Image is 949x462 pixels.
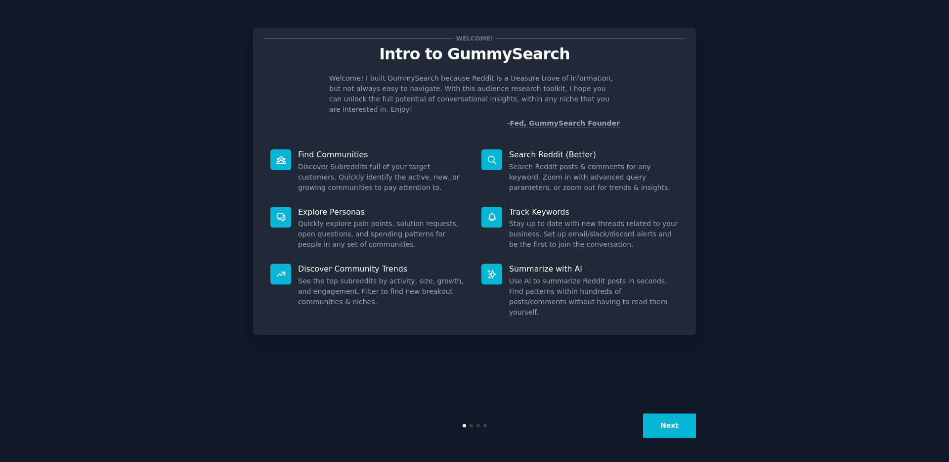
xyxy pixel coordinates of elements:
p: Track Keywords [509,207,679,217]
a: Fed, GummySearch Founder [510,119,620,128]
p: Search Reddit (Better) [509,149,679,160]
button: Next [643,414,696,438]
p: Intro to GummySearch [263,46,686,63]
dd: Discover Subreddits full of your target customers. Quickly identify the active, new, or growing c... [298,162,468,193]
p: Discover Community Trends [298,264,468,274]
dd: Stay up to date with new threads related to your business. Set up email/slack/discord alerts and ... [509,219,679,250]
dd: Use AI to summarize Reddit posts in seconds. Find patterns within hundreds of posts/comments with... [509,276,679,318]
dd: Search Reddit posts & comments for any keyword. Zoom in with advanced query parameters, or zoom o... [509,162,679,193]
div: - [507,118,620,129]
p: Welcome! I built GummySearch because Reddit is a treasure trove of information, but not always ea... [329,73,620,115]
dd: Quickly explore pain points, solution requests, open questions, and spending patterns for people ... [298,219,468,250]
span: Welcome! [454,33,495,44]
dd: See the top subreddits by activity, size, growth, and engagement. Filter to find new breakout com... [298,276,468,307]
p: Summarize with AI [509,264,679,274]
p: Find Communities [298,149,468,160]
p: Explore Personas [298,207,468,217]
